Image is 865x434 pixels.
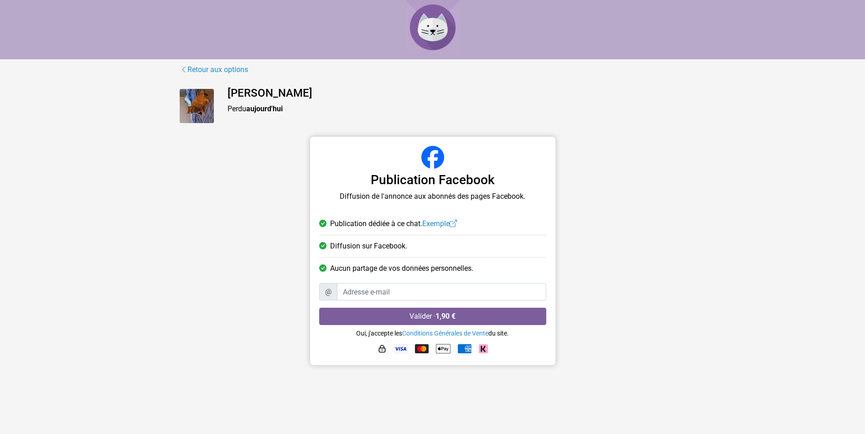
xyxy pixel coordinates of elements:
img: Visa [394,344,408,353]
a: Exemple [422,219,457,228]
h4: [PERSON_NAME] [228,87,686,100]
button: Valider ·1,90 € [319,308,546,325]
span: Diffusion sur Facebook. [330,241,407,252]
p: Diffusion de l'annonce aux abonnés des pages Facebook. [319,191,546,202]
span: Aucun partage de vos données personnelles. [330,263,473,274]
span: @ [319,283,337,300]
strong: aujourd'hui [246,104,283,113]
p: Perdu [228,103,686,114]
img: HTTPS : paiement sécurisé [378,344,387,353]
strong: 1,90 € [435,312,456,320]
img: Klarna [479,344,488,353]
small: Oui, j'accepte les du site. [356,330,509,337]
h3: Publication Facebook [319,172,546,188]
a: Conditions Générales de Vente [402,330,488,337]
span: Publication dédiée à ce chat. [330,218,457,229]
a: Retour aux options [180,64,249,76]
input: Adresse e-mail [337,283,546,300]
img: Facebook [421,146,444,169]
img: Apple Pay [436,341,451,356]
img: Mastercard [415,344,429,353]
img: American Express [458,344,471,353]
